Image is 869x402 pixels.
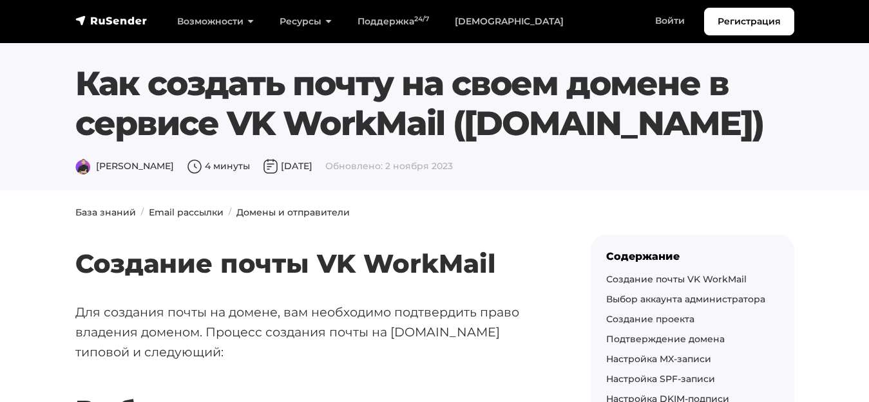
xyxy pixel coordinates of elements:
[642,8,698,34] a: Войти
[704,8,794,35] a: Регистрация
[606,273,747,285] a: Создание почты VK WorkMail
[414,15,429,23] sup: 24/7
[75,210,549,279] h2: Создание почты VK WorkMail
[68,206,802,219] nav: breadcrumb
[606,353,711,365] a: Настройка MX-записи
[187,159,202,174] img: Время чтения
[606,293,765,305] a: Выбор аккаунта администратора
[263,160,312,172] span: [DATE]
[164,8,267,35] a: Возможности
[606,313,694,325] a: Создание проекта
[606,373,715,385] a: Настройка SPF-записи
[75,64,794,144] h1: Как создать почту на своем домене в сервисе VK WorkMail ([DOMAIN_NAME])
[75,302,549,361] p: Для создания почты на домене, вам необходимо подтвердить право владения доменом. Процесс создания...
[187,160,250,172] span: 4 минуты
[267,8,345,35] a: Ресурсы
[263,159,278,174] img: Дата публикации
[75,160,174,172] span: [PERSON_NAME]
[75,206,136,218] a: База знаний
[75,14,148,27] img: RuSender
[345,8,442,35] a: Поддержка24/7
[236,206,350,218] a: Домены и отправители
[325,160,453,172] span: Обновлено: 2 ноября 2023
[606,250,779,262] div: Содержание
[149,206,224,218] a: Email рассылки
[442,8,577,35] a: [DEMOGRAPHIC_DATA]
[606,333,725,345] a: Подтверждение домена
